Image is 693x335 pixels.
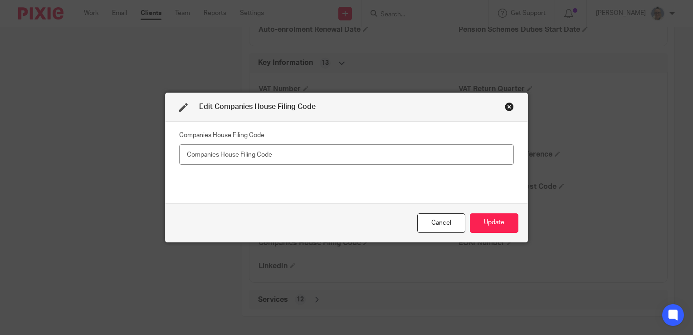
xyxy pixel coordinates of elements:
[179,144,514,165] input: Companies House Filing Code
[199,103,316,110] span: Edit Companies House Filing Code
[470,213,518,233] button: Update
[505,102,514,111] div: Close this dialog window
[417,213,465,233] div: Close this dialog window
[179,131,264,140] label: Companies House Filing Code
